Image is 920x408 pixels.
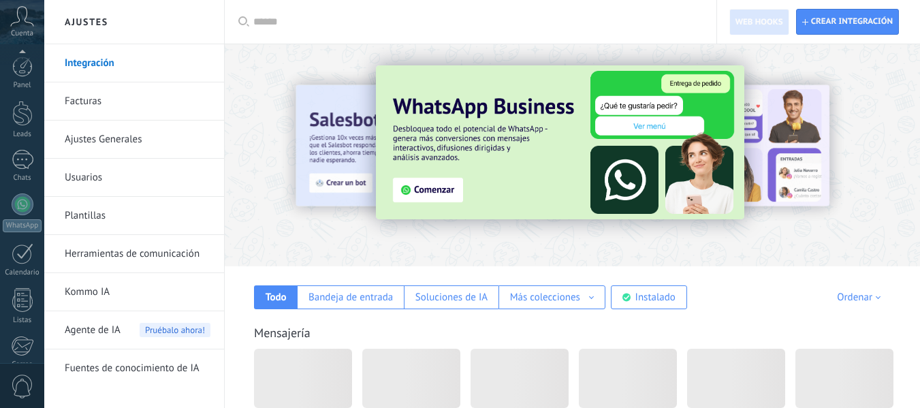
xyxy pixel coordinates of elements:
div: Chats [3,174,42,183]
a: Agente de IAPruébalo ahora! [65,311,210,349]
div: Soluciones de IA [415,291,488,304]
div: Correo [3,360,42,369]
span: Crear integración [811,16,893,27]
span: Agente de IA [65,311,121,349]
a: Kommo IA [65,273,210,311]
li: Agente de IA [44,311,224,349]
li: Fuentes de conocimiento de IA [44,349,224,387]
img: Slide 3 [376,65,744,219]
span: Pruébalo ahora! [140,323,210,337]
li: Facturas [44,82,224,121]
div: WhatsApp [3,219,42,232]
div: Bandeja de entrada [308,291,393,304]
span: Web hooks [735,17,783,28]
li: Kommo IA [44,273,224,311]
li: Usuarios [44,159,224,197]
div: Leads [3,130,42,139]
li: Integración [44,44,224,82]
li: Herramientas de comunicación [44,235,224,273]
li: Ajustes Generales [44,121,224,159]
span: Cuenta [11,29,33,38]
div: Todo [266,291,287,304]
a: Facturas [65,82,210,121]
button: Web hooks [729,9,789,35]
a: Usuarios [65,159,210,197]
div: Listas [3,316,42,325]
div: Ordenar [837,291,885,304]
a: Plantillas [65,197,210,235]
button: Crear integración [796,9,899,35]
a: Integración [65,44,210,82]
div: Instalado [635,291,676,304]
a: Herramientas de comunicación [65,235,210,273]
div: Calendario [3,268,42,277]
a: Mensajería [254,325,311,341]
a: Ajustes Generales [65,121,210,159]
div: Más colecciones [510,291,580,304]
li: Plantillas [44,197,224,235]
div: Panel [3,81,42,90]
a: Fuentes de conocimiento de IA [65,349,210,388]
